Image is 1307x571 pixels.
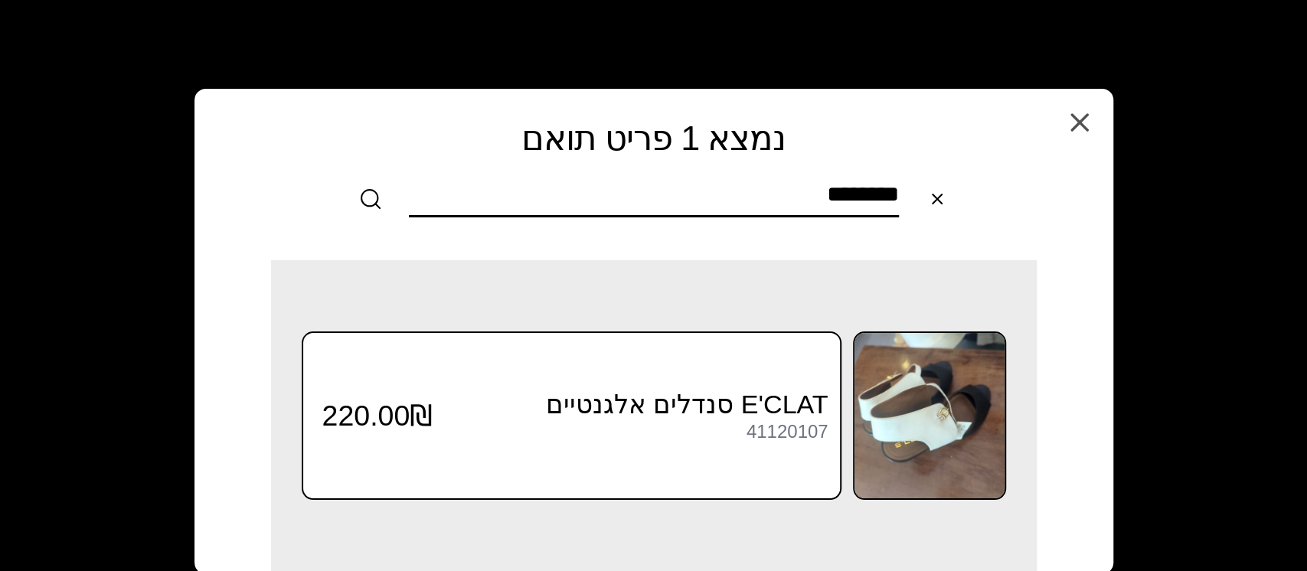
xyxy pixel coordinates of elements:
[433,389,828,420] h3: E'CLAT סנדלים אלגנטיים
[228,119,1080,158] h2: נמצא 1 פריט תואם
[854,333,1005,498] img: E'CLAT סנדלים אלגנטיים
[322,398,433,432] span: 220.00₪
[914,176,960,222] button: Clear search
[747,422,828,442] div: 41120107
